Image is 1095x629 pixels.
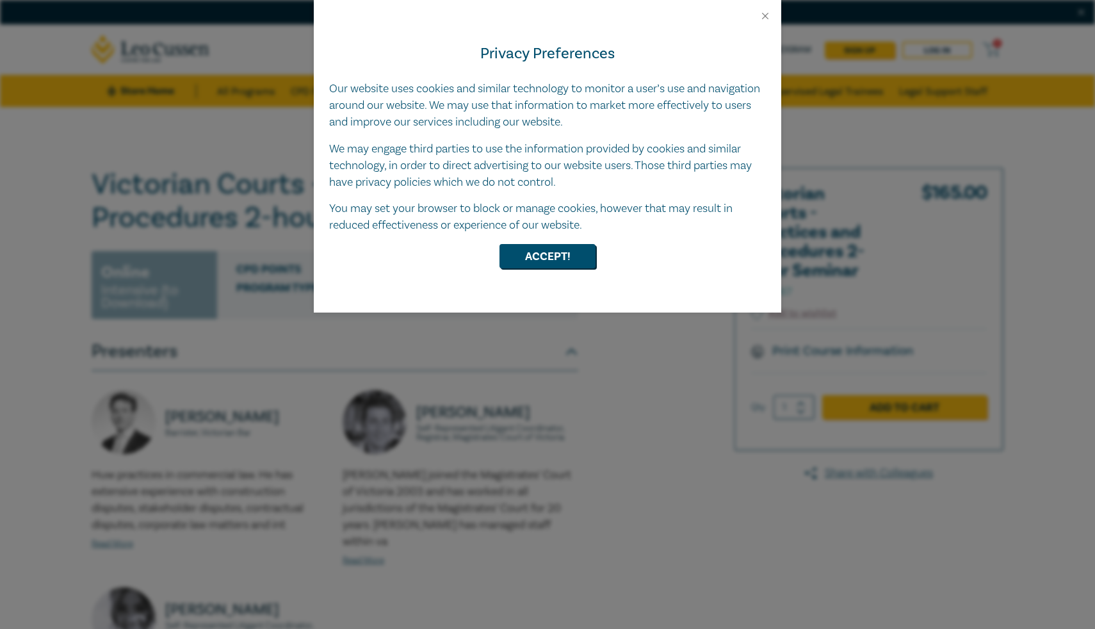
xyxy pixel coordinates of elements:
button: Close [759,10,771,22]
p: We may engage third parties to use the information provided by cookies and similar technology, in... [329,141,766,191]
button: Accept! [499,244,596,268]
h4: Privacy Preferences [329,42,766,65]
p: You may set your browser to block or manage cookies, however that may result in reduced effective... [329,200,766,234]
p: Our website uses cookies and similar technology to monitor a user’s use and navigation around our... [329,81,766,131]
